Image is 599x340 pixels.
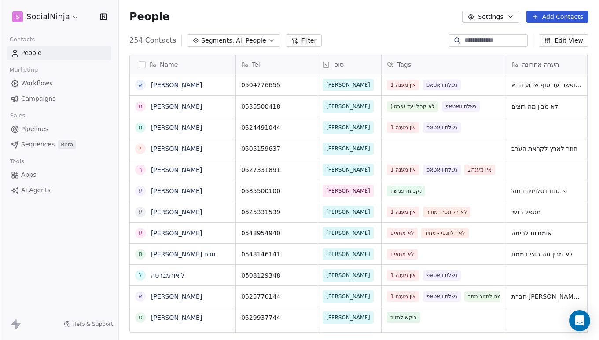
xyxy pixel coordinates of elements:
span: Workflows [21,79,53,88]
a: [PERSON_NAME] [151,230,202,237]
span: אין מענה 1 [387,291,419,302]
span: חוזר לארץ לקראת הערב [511,144,582,153]
span: [PERSON_NAME] [326,102,370,111]
div: Tel [236,55,317,74]
span: מטפל רגשי [511,208,582,216]
span: Campaigns [21,94,55,103]
span: בחופשה עד סוף שבוע הבא [511,80,582,89]
span: אין מענה2 [464,165,495,175]
div: grid [130,74,236,333]
span: [PERSON_NAME] [326,186,370,195]
span: 0525331539 [241,208,312,216]
span: הערה אחרונה [522,60,559,69]
span: 0529937744 [241,313,312,322]
span: Pipelines [21,124,48,134]
span: לא מתאים [387,249,418,260]
span: [PERSON_NAME] [326,250,370,259]
span: Marketing [6,63,42,77]
a: [PERSON_NAME] [151,124,202,131]
span: Help & Support [73,321,113,328]
span: People [129,10,169,23]
span: Name [160,60,178,69]
span: נקבעה פגישה [387,186,425,196]
div: ע [139,228,143,238]
div: ט [138,313,142,322]
button: Settings [462,11,519,23]
span: 0525776144 [241,292,312,301]
span: 0508129348 [241,271,312,280]
span: Sequences [21,140,55,149]
span: 0535500418 [241,102,312,111]
div: ר [139,165,142,174]
div: ע [139,207,143,216]
span: [PERSON_NAME] [326,144,370,153]
div: ל [139,271,142,280]
button: Filter [286,34,322,47]
span: לא מתאים [387,228,418,238]
span: 0548954940 [241,229,312,238]
span: Tags [397,60,411,69]
span: ביקשה לחזור מחר [464,291,513,302]
a: Apps [7,168,111,182]
span: People [21,48,42,58]
div: י [140,144,141,153]
span: Tel [252,60,260,69]
a: [PERSON_NAME] חכם [151,251,216,258]
div: Name [130,55,235,74]
span: אומנויות לחימה [511,229,582,238]
a: [PERSON_NAME] [151,187,202,194]
span: [PERSON_NAME] [326,208,370,216]
span: Sales [6,109,29,122]
a: [PERSON_NAME] [151,293,202,300]
span: [PERSON_NAME] [326,271,370,280]
span: נשלח וואטאפ [442,101,480,112]
span: 0527331891 [241,165,312,174]
span: סוכן [333,60,344,69]
span: 0585500100 [241,186,312,195]
div: סוכן [317,55,381,74]
span: 254 Contacts [129,35,176,46]
div: ע [139,186,143,195]
span: לא קהל יעד (פרטי) [387,101,438,112]
span: [PERSON_NAME] [326,123,370,132]
span: [PERSON_NAME] [326,292,370,301]
div: מ [138,102,143,111]
div: Open Intercom Messenger [569,310,590,331]
span: Segments: [201,36,234,45]
span: 0524491044 [241,123,312,132]
a: Campaigns [7,91,111,106]
span: נשלח וואטאפ [423,122,461,133]
span: פרסום בטלויזיה בחול [511,186,582,195]
span: אין מענה 1 [387,165,419,175]
a: Help & Support [64,321,113,328]
span: 0505159637 [241,144,312,153]
span: נשלח וואטאפ [423,270,461,281]
span: [PERSON_NAME] [326,165,370,174]
span: Tools [6,155,28,168]
span: אין מענה 1 [387,207,419,217]
a: [PERSON_NAME] [151,166,202,173]
div: ח [138,123,142,132]
div: הערה אחרונה [506,55,587,74]
a: Workflows [7,76,111,91]
div: א [138,292,142,301]
span: נשלח וואטאפ [423,291,461,302]
span: [PERSON_NAME] [326,313,370,322]
span: ביקש לחזור [387,312,420,323]
a: [PERSON_NAME] [151,208,202,216]
a: [PERSON_NAME] [151,145,202,152]
span: אין מענה 1 [387,80,419,90]
a: ליאורמברטה [151,272,184,279]
span: לא מבין מה רוצים ממנו [511,250,582,259]
span: [PERSON_NAME] [326,229,370,238]
span: All People [236,36,266,45]
a: People [7,46,111,60]
span: [PERSON_NAME] [326,80,370,89]
span: אין מענה 1 [387,122,419,133]
span: 0548146141 [241,250,312,259]
button: Edit View [539,34,588,47]
span: Contacts [6,33,39,46]
span: Apps [21,170,37,179]
span: SocialNinja [26,11,70,22]
a: SequencesBeta [7,137,111,152]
